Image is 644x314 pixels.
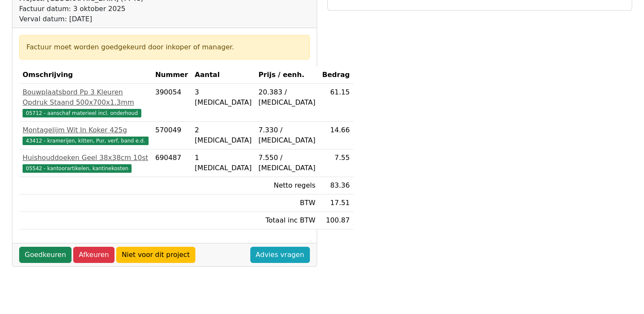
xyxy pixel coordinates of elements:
a: Advies vragen [250,247,310,263]
div: Bouwplaatsbord Pp 3 Kleuren Opdruk Staand 500x700x1.3mm [23,87,149,108]
div: Factuur moet worden goedgekeurd door inkoper of manager. [26,42,303,52]
th: Prijs / eenh. [255,66,319,84]
span: 05542 - kantoorartikelen, kantinekosten [23,164,132,173]
td: BTW [255,194,319,212]
div: 1 [MEDICAL_DATA] [195,153,252,173]
div: Huishouddoeken Geel 38x38cm 10st [23,153,149,163]
th: Nummer [152,66,192,84]
td: 570049 [152,122,192,149]
td: Totaal inc BTW [255,212,319,229]
span: 43412 - kramerijen, kitten, Pur, verf, band e.d. [23,137,149,145]
span: 05712 - aanschaf materieel incl. onderhoud [23,109,141,117]
div: 7.550 / [MEDICAL_DATA] [258,153,315,173]
div: 3 [MEDICAL_DATA] [195,87,252,108]
a: Goedkeuren [19,247,72,263]
div: Montagelijm Wit In Koker 425g [23,125,149,135]
a: Niet voor dit project [116,247,195,263]
td: 83.36 [319,177,353,194]
a: Bouwplaatsbord Pp 3 Kleuren Opdruk Staand 500x700x1.3mm05712 - aanschaf materieel incl. onderhoud [23,87,149,118]
th: Omschrijving [19,66,152,84]
div: Verval datum: [DATE] [19,14,143,24]
td: 690487 [152,149,192,177]
td: 390054 [152,84,192,122]
td: 61.15 [319,84,353,122]
div: 20.383 / [MEDICAL_DATA] [258,87,315,108]
td: 14.66 [319,122,353,149]
div: 7.330 / [MEDICAL_DATA] [258,125,315,146]
div: Factuur datum: 3 oktober 2025 [19,4,143,14]
div: 2 [MEDICAL_DATA] [195,125,252,146]
td: 17.51 [319,194,353,212]
td: 100.87 [319,212,353,229]
th: Aantal [192,66,255,84]
td: Netto regels [255,177,319,194]
th: Bedrag [319,66,353,84]
a: Huishouddoeken Geel 38x38cm 10st05542 - kantoorartikelen, kantinekosten [23,153,149,173]
a: Afkeuren [73,247,114,263]
a: Montagelijm Wit In Koker 425g43412 - kramerijen, kitten, Pur, verf, band e.d. [23,125,149,146]
td: 7.55 [319,149,353,177]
